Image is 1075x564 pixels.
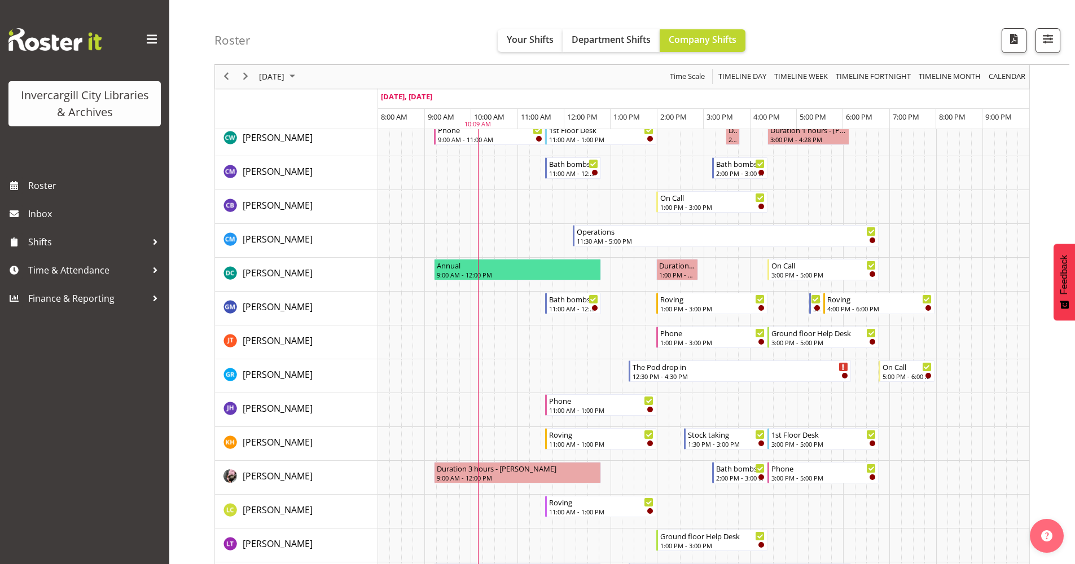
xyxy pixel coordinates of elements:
span: [PERSON_NAME] [243,199,313,211]
img: help-xxl-2.png [1041,530,1052,541]
button: Company Shifts [660,29,745,52]
button: Time Scale [668,70,707,84]
div: Chamique Mamolo"s event - Bath bombs Begin From Thursday, October 2, 2025 at 2:00:00 PM GMT+13:00... [712,157,768,179]
button: Your Shifts [498,29,563,52]
div: 1st Floor Desk [549,124,653,135]
div: Glen Tomlinson"s event - Ground floor Help Desk Begin From Thursday, October 2, 2025 at 3:00:00 P... [767,327,879,348]
a: [PERSON_NAME] [243,402,313,415]
div: Keyu Chen"s event - Bath bombs Begin From Thursday, October 2, 2025 at 2:00:00 PM GMT+13:00 Ends ... [712,462,768,483]
span: 10:00 AM [474,112,504,122]
button: Download a PDF of the roster for the current day [1002,28,1026,53]
span: Finance & Reporting [28,290,147,307]
div: Bath bombs [549,158,598,169]
span: Department Shifts [572,33,651,46]
div: 4:00 PM - 6:00 PM [827,304,932,313]
div: Kaela Harley"s event - Roving Begin From Thursday, October 2, 2025 at 11:00:00 AM GMT+13:00 Ends ... [545,428,656,450]
div: Chamique Mamolo"s event - Bath bombs Begin From Thursday, October 2, 2025 at 11:00:00 AM GMT+13:0... [545,157,601,179]
a: [PERSON_NAME] [243,266,313,280]
a: [PERSON_NAME] [243,300,313,314]
div: Phone [660,327,765,338]
div: 3:00 PM - 5:00 PM [771,270,876,279]
div: Cindy Mulrooney"s event - Operations Begin From Thursday, October 2, 2025 at 11:30:00 AM GMT+13:0... [573,225,879,246]
div: Linda Cooper"s event - Roving Begin From Thursday, October 2, 2025 at 11:00:00 AM GMT+13:00 Ends ... [545,496,656,517]
a: [PERSON_NAME] [243,537,313,550]
button: October 2025 [257,70,300,84]
div: Gabriel McKay Smith"s event - Roving Begin From Thursday, October 2, 2025 at 4:00:00 PM GMT+13:00... [823,293,934,314]
span: Timeline Week [773,70,829,84]
div: 2:15 PM - 2:30 PM [729,135,737,144]
button: Previous [219,70,234,84]
div: Invercargill City Libraries & Archives [20,87,150,121]
div: 11:00 AM - 12:00 PM [549,304,598,313]
div: 3:00 PM - 5:00 PM [771,439,876,448]
span: Timeline Month [918,70,982,84]
div: 1:00 PM - 3:00 PM [660,304,765,313]
div: Chris Broad"s event - On Call Begin From Thursday, October 2, 2025 at 1:00:00 PM GMT+13:00 Ends A... [656,191,767,213]
span: [PERSON_NAME] [243,537,313,550]
div: Duration 0 hours - [PERSON_NAME] [729,124,737,135]
div: Kaela Harley"s event - 1st Floor Desk Begin From Thursday, October 2, 2025 at 3:00:00 PM GMT+13:0... [767,428,879,450]
div: next period [236,65,255,89]
div: 11:00 AM - 1:00 PM [549,135,653,144]
div: Catherine Wilson"s event - Duration 0 hours - Catherine Wilson Begin From Thursday, October 2, 20... [726,124,740,145]
td: Gabriel McKay Smith resource [215,292,378,325]
span: Company Shifts [669,33,736,46]
div: 1:00 PM - 1:45 PM [659,270,695,279]
span: 2:00 PM [660,112,687,122]
span: 3:00 PM [707,112,733,122]
div: 11:00 AM - 1:00 PM [549,439,653,448]
td: Glen Tomlinson resource [215,325,378,359]
div: Kaela Harley"s event - Stock taking Begin From Thursday, October 2, 2025 at 1:30:00 PM GMT+13:00 ... [684,428,767,450]
div: Stock taking [688,429,765,440]
div: Phone [771,462,876,474]
div: Phone [438,124,542,135]
div: 3:45 PM - 4:00 PM [813,304,820,313]
div: Duration 0 hours - [PERSON_NAME] [659,259,695,271]
div: Catherine Wilson"s event - Phone Begin From Thursday, October 2, 2025 at 9:00:00 AM GMT+13:00 End... [434,124,545,145]
span: Timeline Fortnight [835,70,912,84]
img: Rosterit website logo [8,28,102,51]
div: 2:00 PM - 3:00 PM [716,473,765,482]
span: [DATE] [258,70,286,84]
div: 9:00 AM - 11:00 AM [438,135,542,144]
a: [PERSON_NAME] [243,131,313,144]
a: [PERSON_NAME] [243,334,313,347]
div: Roving [827,293,932,305]
span: [PERSON_NAME] [243,334,313,347]
div: Phone [549,395,653,406]
div: On Call [771,259,876,271]
td: Keyu Chen resource [215,461,378,495]
span: 4:00 PM [753,112,780,122]
td: Chris Broad resource [215,190,378,224]
div: 3:00 PM - 5:00 PM [771,338,876,347]
div: previous period [217,65,236,89]
span: 5:00 PM [800,112,826,122]
button: Feedback - Show survey [1054,244,1075,320]
button: Month [987,70,1028,84]
div: Grace Roscoe-Squires"s event - The Pod drop in Begin From Thursday, October 2, 2025 at 12:30:00 P... [629,360,851,382]
div: Keyu Chen"s event - Phone Begin From Thursday, October 2, 2025 at 3:00:00 PM GMT+13:00 Ends At Th... [767,462,879,483]
div: 12:30 PM - 4:30 PM [633,372,848,381]
td: Cindy Mulrooney resource [215,224,378,258]
div: The Pod drop in [633,361,848,372]
div: Ground floor Help Desk [660,530,765,541]
div: Operations [577,226,876,237]
div: Roving [660,293,765,305]
span: Inbox [28,205,164,222]
span: Feedback [1059,255,1069,294]
td: Jill Harpur resource [215,393,378,427]
div: 1:30 PM - 3:00 PM [688,439,765,448]
div: 11:00 AM - 1:00 PM [549,507,653,516]
div: Gabriel McKay Smith"s event - New book tagging Begin From Thursday, October 2, 2025 at 3:45:00 PM... [809,293,823,314]
span: 9:00 PM [985,112,1012,122]
td: Kaela Harley resource [215,427,378,461]
td: Donald Cunningham resource [215,258,378,292]
a: [PERSON_NAME] [243,232,313,246]
div: 5:00 PM - 6:00 PM [883,372,932,381]
a: [PERSON_NAME] [243,165,313,178]
div: Donald Cunningham"s event - On Call Begin From Thursday, October 2, 2025 at 3:00:00 PM GMT+13:00 ... [767,259,879,280]
span: [PERSON_NAME] [243,267,313,279]
td: Lyndsay Tautari resource [215,528,378,562]
a: [PERSON_NAME] [243,469,313,483]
